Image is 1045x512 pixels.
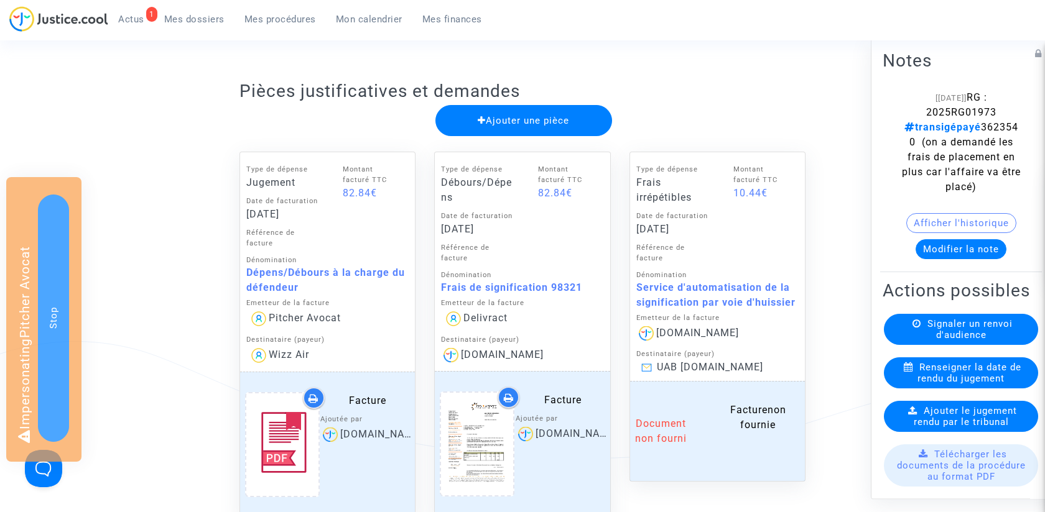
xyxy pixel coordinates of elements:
div: Destinataire (payeur) [636,349,799,360]
span: Mes dossiers [164,14,225,25]
span: [DOMAIN_NAME] [461,349,544,360]
span: [DOMAIN_NAME] [536,427,618,439]
span: RG : 2025RG01973 3623540 (on a demandé les frais de placement en plus car l'affaire va être placé) [902,91,1021,193]
span: Signaler un renvoi d'audience [927,318,1013,341]
a: Mes dossiers [154,10,235,29]
div: Document non fourni [630,416,692,446]
span: Stop [48,307,59,329]
h2: Notes [883,50,1039,71]
img: icon-envelope-color.svg [641,363,652,372]
img: logo.png [441,345,461,365]
div: Type de dépense [246,165,318,175]
div: 10.44€ [733,186,793,201]
div: Ajoutée par [516,414,610,424]
span: Actus [118,14,144,25]
img: logo.png [636,324,656,343]
div: Dénomination [246,255,409,266]
button: Ajouter une pièce [435,105,612,136]
div: Montant facturé TTC [733,165,793,186]
img: jc-logo.svg [9,6,108,32]
span: transigépayé [904,121,981,133]
span: Pitcher Avocat [269,312,341,324]
img: logo.png [516,424,536,444]
span: UAB [DOMAIN_NAME] [657,361,763,373]
div: Référence de facture [246,228,318,249]
span: non fournie [740,404,786,431]
div: 82.84€ [343,186,402,201]
div: Dénomination [636,270,799,281]
h2: Actions possibles [883,280,1039,301]
img: icon-user.svg [249,345,269,365]
button: Modifier la note [916,239,1006,259]
span: Mes finances [422,14,482,25]
span: Delivract [463,312,508,324]
div: Montant facturé TTC [343,165,402,186]
div: Facture [516,393,610,408]
div: Dépens/Débours à la charge du défendeur [246,265,409,295]
div: Destinataire (payeur) [246,335,409,345]
img: icon-user.svg [444,309,463,329]
div: 1 [146,7,157,22]
div: Emetteur de la facture [441,298,604,309]
div: 82.84€ [538,186,598,201]
div: Ajoutée par [320,414,415,425]
span: [[DATE]] [936,93,967,103]
a: Mon calendrier [326,10,412,29]
img: icon-user.svg [249,309,269,329]
div: Date de facturation [441,211,513,222]
div: [DATE] [441,222,513,237]
div: Montant facturé TTC [538,165,598,186]
img: logo.png [320,425,340,444]
div: Frais de signification 98321 [441,280,604,295]
div: Référence de facture [441,243,513,264]
div: Emetteur de la facture [636,313,799,324]
div: Type de dépense [636,165,708,175]
div: Emetteur de la facture [246,298,409,309]
span: Renseigner la date de rendu du jugement [917,362,1021,384]
a: Mes finances [412,10,492,29]
a: Mes procédures [235,10,326,29]
button: Afficher l'historique [906,213,1016,233]
div: Date de facturation [636,211,708,222]
div: Service d'automatisation de la signification par voie d'huissier [636,280,799,310]
div: Jugement [246,175,318,190]
div: Facture [320,393,415,408]
h2: Pièces justificatives et demandes [239,80,806,102]
div: Débours/Dépens [441,175,513,205]
div: Impersonating [6,177,81,462]
div: Type de dépense [441,165,513,175]
div: Frais irrépétibles [636,175,708,205]
div: Dénomination [441,270,604,281]
span: [DOMAIN_NAME] [656,327,739,339]
span: Ajouter une pièce [478,115,569,126]
iframe: Help Scout Beacon - Open [25,450,62,487]
div: Facture [711,403,806,432]
div: Date de facturation [246,196,318,207]
div: Destinataire (payeur) [441,335,604,345]
div: [DATE] [636,222,708,237]
button: Stop [38,194,69,442]
a: 1Actus [108,10,154,29]
div: Référence de facture [636,243,708,264]
span: Wizz Air [269,349,309,360]
span: Mon calendrier [336,14,402,25]
div: [DATE] [246,207,318,222]
span: Mes procédures [244,14,316,25]
span: Ajouter le jugement rendu par le tribunal [914,405,1018,427]
span: Télécharger les documents de la procédure au format PDF [897,449,1026,482]
span: [DOMAIN_NAME] [340,427,423,439]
